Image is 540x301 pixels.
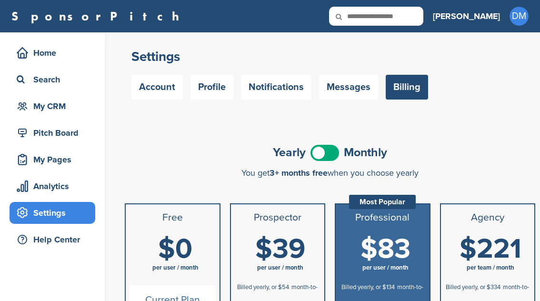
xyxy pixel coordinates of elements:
a: SponsorPitch [11,10,185,22]
span: $83 [360,232,410,266]
div: Home [14,44,95,61]
span: Monthly [344,147,387,159]
span: Billed yearly, or $54 [237,283,289,291]
a: Billing [386,75,428,100]
div: Search [14,71,95,88]
a: My Pages [10,149,95,171]
a: Notifications [241,75,311,100]
span: 3+ months free [270,168,328,178]
h3: Agency [445,212,531,223]
div: Help Center [14,231,95,248]
a: My CRM [10,95,95,117]
a: [PERSON_NAME] [433,6,500,27]
span: $0 [158,232,192,266]
a: Home [10,42,95,64]
div: Analytics [14,178,95,195]
h3: Professional [340,212,426,223]
h3: Prospector [235,212,321,223]
h2: Settings [131,48,529,65]
a: Search [10,69,95,90]
a: Help Center [10,229,95,251]
a: Account [131,75,183,100]
div: My Pages [14,151,95,168]
span: per user / month [152,264,199,271]
span: $39 [255,232,305,266]
a: Analytics [10,175,95,197]
span: DM [510,7,529,26]
a: Profile [190,75,233,100]
a: Messages [319,75,378,100]
div: Pitch Board [14,124,95,141]
div: Most Popular [349,195,416,209]
span: per team / month [467,264,514,271]
a: Settings [10,202,95,224]
a: Pitch Board [10,122,95,144]
span: Billed yearly, or $134 [341,283,395,291]
span: per user / month [362,264,409,271]
h3: [PERSON_NAME] [433,10,500,23]
h3: Free [130,212,216,223]
span: per user / month [257,264,303,271]
span: $221 [460,232,521,266]
span: Yearly [273,147,306,159]
div: You get when you choose yearly [125,168,535,178]
div: My CRM [14,98,95,115]
span: Billed yearly, or $334 [446,283,500,291]
div: Settings [14,204,95,221]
